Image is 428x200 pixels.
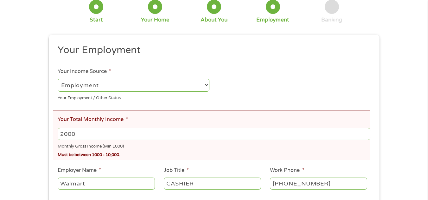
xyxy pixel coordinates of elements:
[58,141,370,150] div: Monthly Gross Income (Min 1000)
[58,116,128,123] label: Your Total Monthly Income
[270,178,367,190] input: (231) 754-4010
[58,68,111,75] label: Your Income Source
[141,16,169,23] div: Your Home
[58,93,209,101] div: Your Employment / Other Status
[164,167,189,174] label: Job Title
[58,178,155,190] input: Walmart
[321,16,342,23] div: Banking
[201,16,227,23] div: About You
[58,150,370,158] div: Must be between 1000 - 10,000.
[58,44,366,57] h2: Your Employment
[58,128,370,140] input: 1800
[58,167,101,174] label: Employer Name
[90,16,103,23] div: Start
[270,167,304,174] label: Work Phone
[164,178,261,190] input: Cashier
[256,16,289,23] div: Employment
